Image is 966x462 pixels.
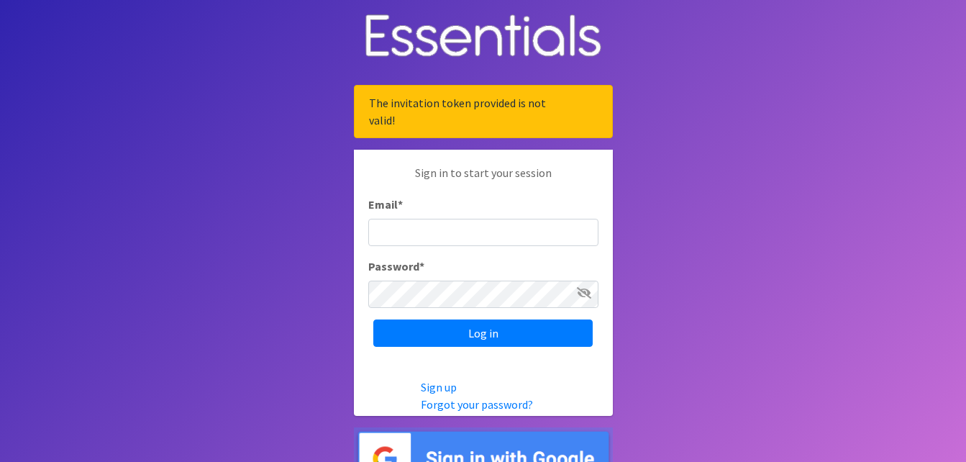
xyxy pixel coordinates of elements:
input: Log in [373,320,593,347]
label: Password [368,258,424,275]
abbr: required [419,259,424,273]
a: Forgot your password? [421,397,533,412]
abbr: required [398,197,403,212]
div: The invitation token provided is not valid! [354,85,613,138]
p: Sign in to start your session [368,164,598,196]
a: Sign up [421,380,457,394]
label: Email [368,196,403,213]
